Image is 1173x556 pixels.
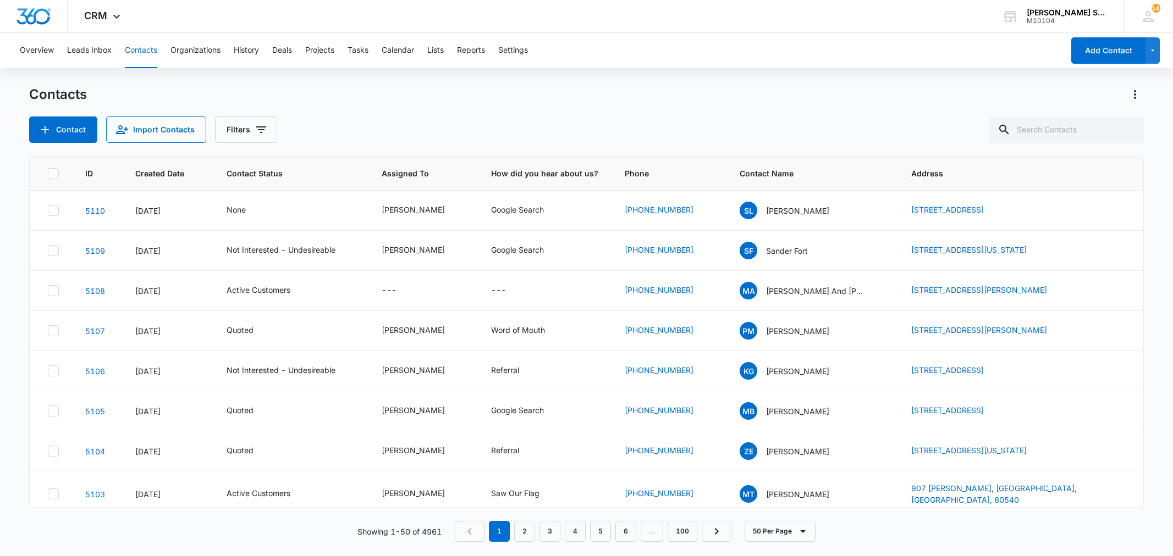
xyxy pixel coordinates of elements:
[348,33,368,68] button: Tasks
[625,487,693,499] a: [PHONE_NUMBER]
[911,168,1109,179] span: Address
[491,168,598,179] span: How did you hear about us?
[85,366,105,376] a: Navigate to contact details page for Kathleen Gillish
[740,168,869,179] span: Contact Name
[85,447,105,456] a: Navigate to contact details page for Zach Eilers
[227,284,290,296] div: Active Customers
[668,521,697,542] a: Page 100
[491,444,539,458] div: How did you hear about us? - Referral - Select to Edit Field
[766,325,829,337] p: [PERSON_NAME]
[1126,86,1144,103] button: Actions
[227,168,339,179] span: Contact Status
[85,168,93,179] span: ID
[911,325,1047,335] a: [STREET_ADDRESS][PERSON_NAME]
[135,446,200,457] div: [DATE]
[740,362,757,380] span: KG
[491,244,564,257] div: How did you hear about us? - Google Search - Select to Edit Field
[625,284,693,296] a: [PHONE_NUMBER]
[740,202,849,219] div: Contact Name - Sean Lucas - Select to Edit Field
[625,404,693,416] a: [PHONE_NUMBER]
[911,284,1067,297] div: Address - 2323 Joyce, Naperville, IL, 60564 - Select to Edit Field
[135,325,200,337] div: [DATE]
[125,33,157,68] button: Contacts
[215,116,277,143] button: Filters
[135,205,200,216] div: [DATE]
[455,521,731,542] nav: Pagination
[625,444,713,458] div: Phone - (630) 303-0616 - Select to Edit Field
[491,284,506,297] div: ---
[539,521,560,542] a: Page 3
[625,444,693,456] a: [PHONE_NUMBER]
[20,33,54,68] button: Overview
[227,364,335,376] div: Not Interested - Undesireable
[84,10,107,21] span: CRM
[766,488,829,500] p: [PERSON_NAME]
[625,244,693,255] a: [PHONE_NUMBER]
[491,404,564,418] div: How did you hear about us? - Google Search - Select to Edit Field
[911,446,1027,455] a: [STREET_ADDRESS][US_STATE]
[491,324,565,337] div: How did you hear about us? - Word of Mouth - Select to Edit Field
[911,205,984,214] a: [STREET_ADDRESS]
[382,284,396,297] div: ---
[911,365,984,375] a: [STREET_ADDRESS]
[740,282,757,299] span: MA
[625,244,713,257] div: Phone - (217) 293-5505 - Select to Edit Field
[625,284,713,297] div: Phone - (708) 822-1156 - Select to Edit Field
[766,405,829,417] p: [PERSON_NAME]
[382,364,445,376] div: [PERSON_NAME]
[740,485,757,503] span: MT
[740,202,757,219] span: SL
[135,365,200,377] div: [DATE]
[357,526,442,537] p: Showing 1-50 of 4961
[911,483,1077,504] a: 907 [PERSON_NAME], [GEOGRAPHIC_DATA], [GEOGRAPHIC_DATA], 60540
[382,168,449,179] span: Assigned To
[911,364,1004,377] div: Address - 1885 Church Road, Toms River, NJ, 08753 - Select to Edit Field
[565,521,586,542] a: Page 4
[227,444,254,456] div: Quoted
[489,521,510,542] em: 1
[625,324,693,336] a: [PHONE_NUMBER]
[491,324,545,336] div: Word of Mouth
[615,521,636,542] a: Page 6
[85,490,105,499] a: Navigate to contact details page for Mark Torma
[85,246,105,255] a: Navigate to contact details page for Sander Fort
[740,322,849,340] div: Contact Name - Patty Mann - Select to Edit Field
[491,284,526,297] div: How did you hear about us? - - Select to Edit Field
[382,404,445,416] div: [PERSON_NAME]
[382,487,445,499] div: [PERSON_NAME]
[227,244,355,257] div: Contact Status - Not Interested - Undesireable - Select to Edit Field
[911,404,1004,418] div: Address - 7004 Shalimar Ct, Colleyville, TX, 76034 - Select to Edit Field
[1027,8,1107,17] div: account name
[989,116,1144,143] input: Search Contacts
[625,487,713,501] div: Phone - (630) 951-4459 - Select to Edit Field
[491,244,544,255] div: Google Search
[272,33,292,68] button: Deals
[227,404,254,416] div: Quoted
[227,324,254,336] div: Quoted
[85,206,105,215] a: Navigate to contact details page for Sean Lucas
[135,285,200,297] div: [DATE]
[382,324,465,337] div: Assigned To - Ted DiMayo - Select to Edit Field
[911,245,1027,254] a: [STREET_ADDRESS][US_STATE]
[702,521,731,542] a: Next Page
[227,404,273,418] div: Contact Status - Quoted - Select to Edit Field
[85,326,105,336] a: Navigate to contact details page for Patty Mann
[740,402,757,420] span: MB
[1152,4,1160,13] div: notifications count
[227,444,273,458] div: Contact Status - Quoted - Select to Edit Field
[625,404,713,418] div: Phone - (817) 899-5100 - Select to Edit Field
[491,487,559,501] div: How did you hear about us? - Saw Our Flag - Select to Edit Field
[766,285,865,297] p: [PERSON_NAME] And [PERSON_NAME]
[67,33,112,68] button: Leads Inbox
[382,204,465,217] div: Assigned To - Jim McDevitt - Select to Edit Field
[514,521,535,542] a: Page 2
[911,444,1047,458] div: Address - 1916 E Illinois St, Wheaton, IL, 60187 - Select to Edit Field
[740,242,757,259] span: SF
[625,364,713,377] div: Phone - (732) 255-1449 - Select to Edit Field
[491,404,544,416] div: Google Search
[382,404,465,418] div: Assigned To - Brian Johnston - Select to Edit Field
[227,487,310,501] div: Contact Status - Active Customers - Select to Edit Field
[740,402,849,420] div: Contact Name - Mark Balsano - Select to Edit Field
[740,442,757,460] span: ZE
[382,33,414,68] button: Calendar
